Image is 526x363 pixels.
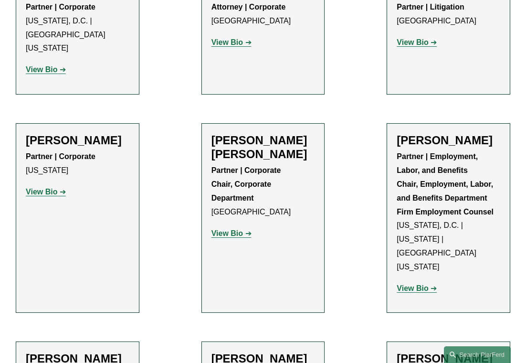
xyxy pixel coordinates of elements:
[211,133,315,161] h2: [PERSON_NAME] [PERSON_NAME]
[26,152,95,160] strong: Partner | Corporate
[397,150,500,274] p: [US_STATE], D.C. | [US_STATE] | [GEOGRAPHIC_DATA][US_STATE]
[211,164,315,219] p: [GEOGRAPHIC_DATA]
[26,3,95,11] strong: Partner | Corporate
[211,3,286,11] strong: Attorney | Corporate
[211,38,243,46] strong: View Bio
[444,346,511,363] a: Search this site
[397,38,428,46] strong: View Bio
[397,0,500,28] p: [GEOGRAPHIC_DATA]
[211,0,315,28] p: [GEOGRAPHIC_DATA]
[26,65,66,74] a: View Bio
[397,152,495,215] strong: Partner | Employment, Labor, and Benefits Chair, Employment, Labor, and Benefits Department Firm ...
[26,0,129,55] p: [US_STATE], D.C. | [GEOGRAPHIC_DATA][US_STATE]
[211,229,252,237] a: View Bio
[211,166,281,174] strong: Partner | Corporate
[26,188,57,196] strong: View Bio
[211,229,243,237] strong: View Bio
[211,38,252,46] a: View Bio
[26,150,129,178] p: [US_STATE]
[397,133,500,147] h2: [PERSON_NAME]
[26,133,129,147] h2: [PERSON_NAME]
[397,38,437,46] a: View Bio
[26,188,66,196] a: View Bio
[211,180,274,202] strong: Chair, Corporate Department
[397,284,428,292] strong: View Bio
[397,3,464,11] strong: Partner | Litigation
[397,284,437,292] a: View Bio
[26,65,57,74] strong: View Bio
